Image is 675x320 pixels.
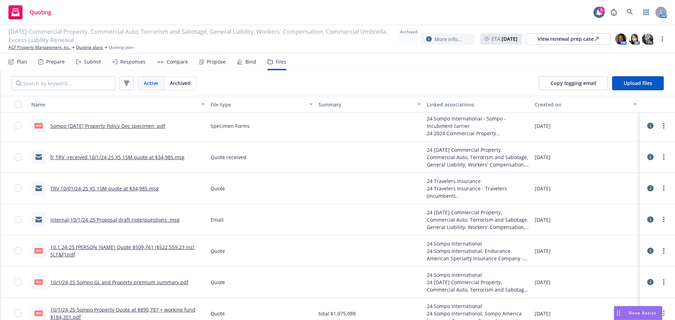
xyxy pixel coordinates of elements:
span: Copy logging email [551,80,596,86]
div: 24 Sompo International [427,240,529,247]
div: 24 Travelers Insurance - Travelers (Incumbent) [427,185,529,200]
input: Toggle Row Selected [14,279,21,286]
span: More info... [435,35,462,43]
a: more [660,215,668,224]
div: Linked associations [427,101,529,108]
a: internal;10/1/24-25 Proposal draft note/questions .msg [50,216,180,223]
span: Email [211,216,224,223]
div: Propose [207,59,226,65]
a: Quoting plans [76,44,103,51]
img: photo [629,33,640,45]
div: 24 [DATE] Commercial Property, Commercial Auto, Terrorism and Sabotage, General Liability, Worker... [427,146,529,168]
span: ETA : [491,35,517,43]
span: Quote [211,310,225,317]
span: pdf [34,248,43,253]
div: 24 Travelers Insurance [427,177,529,185]
div: 5 [598,7,605,13]
span: [DATE] [535,122,551,130]
div: Drag to move [614,306,623,320]
div: 24 Sompo International, Endurance American Specialty Insurance Company - Sompo International [427,247,529,262]
div: Responses [120,59,146,65]
span: total $1,075,088 [319,310,356,317]
input: Toggle Row Selected [14,122,21,129]
a: Search [623,5,637,19]
button: Nova Assist [614,306,662,320]
a: Report a Bug [607,5,621,19]
button: Created on [532,96,640,113]
a: more [660,184,668,192]
div: Files [276,59,286,65]
div: 24 [DATE] Commercial Property, Commercial Auto, Terrorism and Sabotage, General Liability, Worker... [427,279,529,293]
button: Name [28,96,208,113]
a: more [660,278,668,286]
button: More info... [420,33,475,45]
a: View renewal prep case [526,33,610,45]
div: Summary [319,101,413,108]
span: Archived [400,29,415,35]
a: more [660,247,668,255]
a: more [660,153,668,161]
a: more [660,122,668,130]
input: Search by keyword... [12,76,115,90]
span: pdf [34,279,43,285]
span: Quoting [30,9,51,15]
span: Quote [211,185,225,192]
input: Toggle Row Selected [14,247,21,254]
div: 24 [DATE] Commercial Property, Commercial Auto, Terrorism and Sabotage, General Liability, Worker... [427,209,529,231]
span: Quote [211,247,225,255]
span: [DATE] Commercial Property, Commercial Auto, Terrorism and Sabotage, General Liability, Workers' ... [8,27,394,44]
button: File type [208,96,316,113]
span: Quoting plan [109,44,134,51]
span: Quote received [211,154,246,161]
span: pdf [34,123,43,128]
input: Toggle Row Selected [14,216,21,223]
img: photo [615,33,626,45]
a: 10.1.24-25 [PERSON_NAME] Quote $509,761 ($522,559.23 incl SLT&F).pdf [50,244,194,258]
span: Upload files [624,80,652,86]
div: Compare [167,59,188,65]
span: [DATE] [535,185,551,192]
span: Specimen Forms [211,122,250,130]
div: 24 Sompo International - Sompo -Incubment carrier [427,115,529,130]
div: View renewal prep case [538,34,599,44]
a: Quoting [6,2,54,22]
div: File type [211,101,305,108]
a: Sompo [DATE] Property Policy Dec specimen .pdf [50,123,165,129]
div: Prepare [46,59,65,65]
a: 10/1/24-25 Sompo GL and Property premium summary.pdf [50,279,188,286]
span: [DATE] [535,310,551,317]
div: Plan [17,59,27,65]
img: photo [642,33,653,45]
strong: [DATE] [502,35,517,42]
span: [DATE] [535,154,551,161]
button: Upload files [612,76,664,90]
button: Linked associations [424,96,532,113]
button: Summary [316,96,424,113]
div: 24 Sompo International [427,302,529,310]
input: Toggle Row Selected [14,310,21,317]
span: Active [144,79,158,87]
div: Name [31,101,197,108]
div: 24 2024 Commercial Property [427,130,529,137]
div: Submit [84,59,101,65]
input: Toggle Row Selected [14,154,21,161]
span: Nova Assist [629,310,656,316]
span: pdf [34,311,43,316]
input: Toggle Row Selected [14,185,21,192]
div: Created on [535,101,629,108]
a: more [660,309,668,318]
span: [DATE] [535,247,551,255]
span: Quote [211,279,225,286]
button: Copy logging email [539,76,608,90]
span: Archived [170,79,191,87]
div: Bind [245,59,256,65]
a: Switch app [639,5,653,19]
span: [DATE] [535,216,551,223]
a: fr TRV -received 10/1/24-25 XS 15M quote at $34,985.msg [50,154,185,161]
div: 24 Sompo International [427,271,529,279]
input: Select all [14,101,21,108]
a: ACF Property Management, Inc. [8,44,70,51]
a: more [658,35,667,43]
span: [DATE] [535,279,551,286]
a: TRV 10/01/24-25 XS 15M quote at $34,985.msg [50,185,159,192]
